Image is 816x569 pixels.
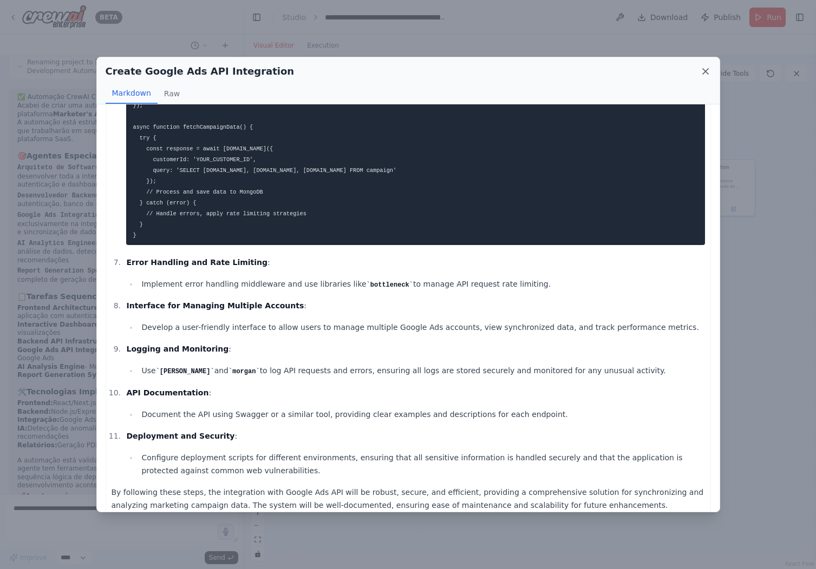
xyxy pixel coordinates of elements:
p: : [126,342,704,355]
strong: Interface for Managing Multiple Accounts [126,301,304,310]
p: : [126,429,704,442]
p: : [126,386,704,399]
button: Raw [158,83,186,104]
button: Markdown [106,83,158,104]
h2: Create Google Ads API Integration [106,64,295,79]
strong: Deployment and Security [126,432,234,440]
strong: Logging and Monitoring [126,345,229,353]
li: Document the API using Swagger or a similar tool, providing clear examples and descriptions for e... [138,408,704,421]
p: : [126,256,704,269]
strong: Error Handling and Rate Limiting [126,258,267,267]
p: By following these steps, the integration with Google Ads API will be robust, secure, and efficie... [112,486,705,512]
strong: API Documentation [126,388,208,397]
code: morgan [229,368,260,375]
li: Develop a user-friendly interface to allow users to manage multiple Google Ads accounts, view syn... [138,321,704,334]
li: Configure deployment scripts for different environments, ensuring that all sensitive information ... [138,451,704,477]
code: [PERSON_NAME] [156,368,214,375]
li: Implement error handling middleware and use libraries like to manage API request rate limiting. [138,277,704,291]
code: bottleneck [367,281,413,289]
p: : [126,299,704,312]
code: const googleAdsClient = [DOMAIN_NAME]({ version: 'v10', auth: oauth2Client }); async function fet... [133,70,396,239]
li: Use and to log API requests and errors, ensuring all logs are stored securely and monitored for a... [138,364,704,378]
